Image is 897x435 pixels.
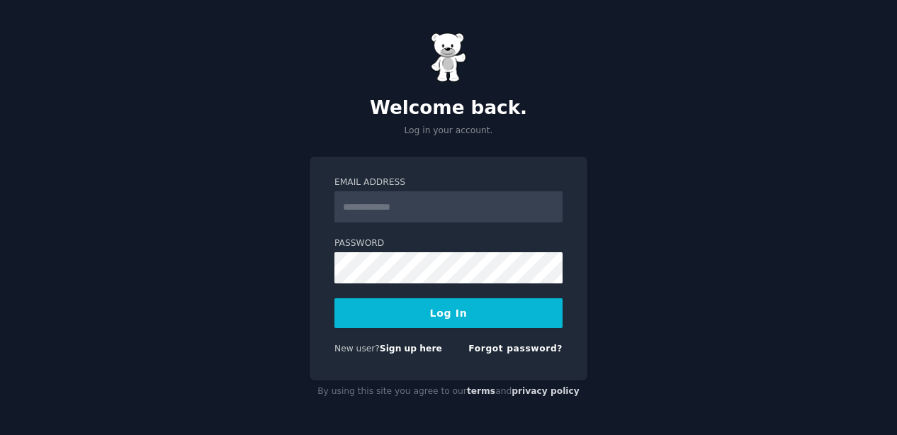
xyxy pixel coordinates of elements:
button: Log In [334,298,563,328]
a: Sign up here [380,344,442,354]
label: Email Address [334,176,563,189]
div: By using this site you agree to our and [310,380,587,403]
span: New user? [334,344,380,354]
a: terms [467,386,495,396]
a: Forgot password? [468,344,563,354]
a: privacy policy [512,386,580,396]
h2: Welcome back. [310,97,587,120]
label: Password [334,237,563,250]
img: Gummy Bear [431,33,466,82]
p: Log in your account. [310,125,587,137]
